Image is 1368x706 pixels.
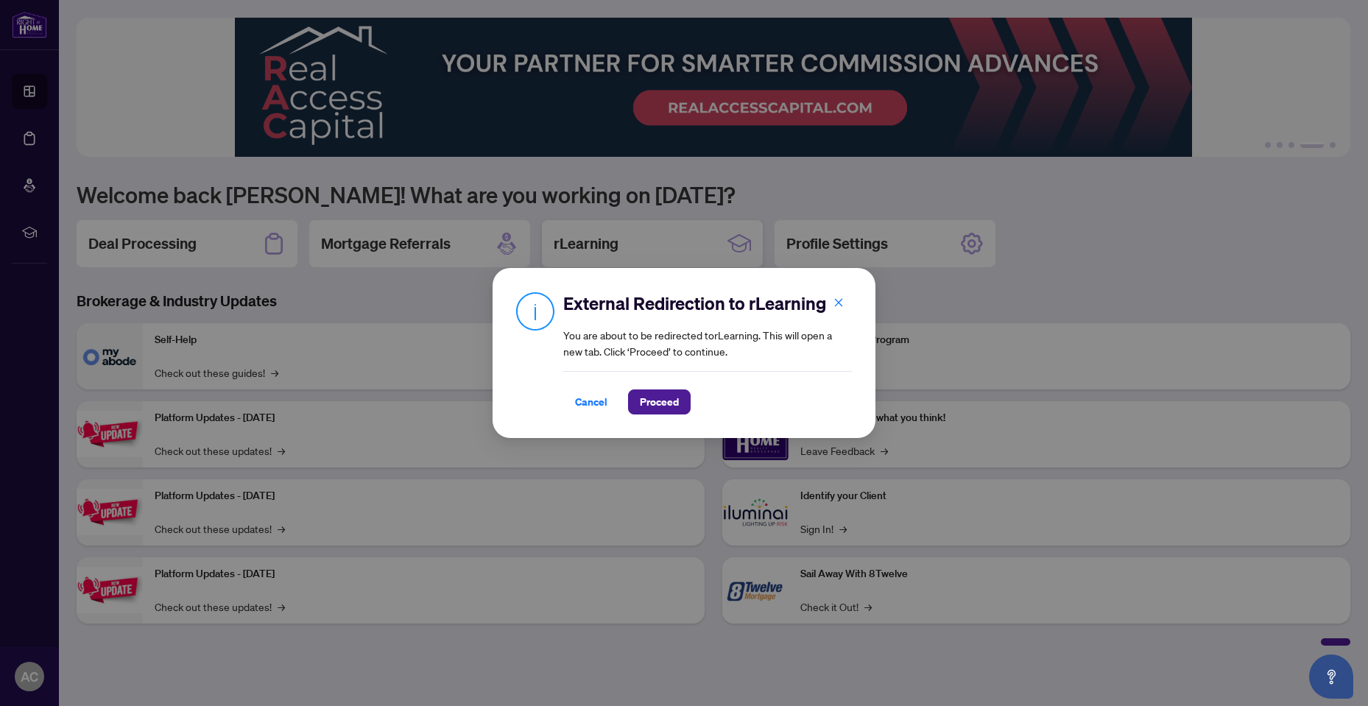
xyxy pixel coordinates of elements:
img: Info Icon [516,292,554,331]
button: Cancel [563,389,619,414]
span: Cancel [575,390,607,414]
span: close [833,297,844,308]
div: You are about to be redirected to rLearning . This will open a new tab. Click ‘Proceed’ to continue. [563,292,852,414]
button: Open asap [1309,654,1353,699]
h2: External Redirection to rLearning [563,292,852,315]
button: Proceed [628,389,691,414]
span: Proceed [640,390,679,414]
